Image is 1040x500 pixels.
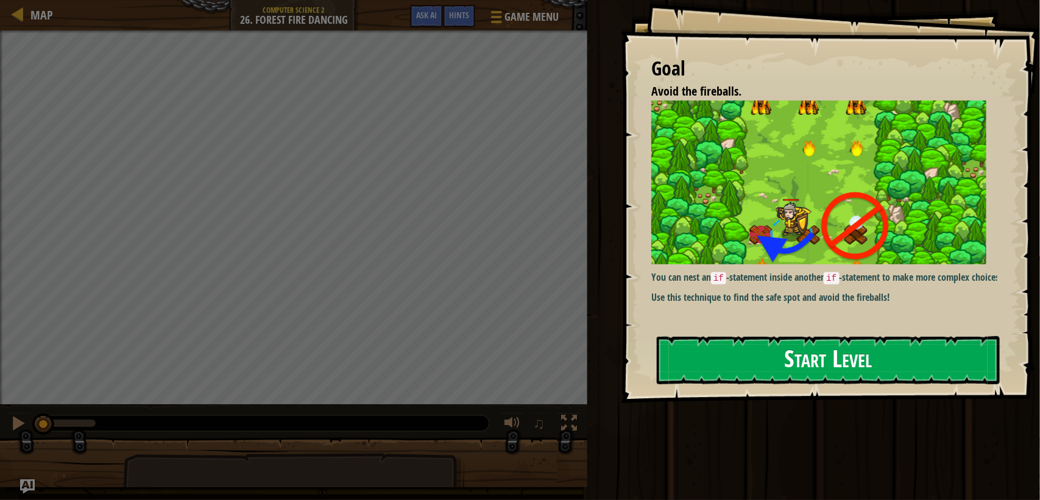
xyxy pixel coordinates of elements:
a: Map [24,7,53,23]
button: Adjust volume [500,412,525,437]
span: Hints [449,9,469,21]
button: Toggle fullscreen [557,412,581,437]
code: if [711,272,726,284]
p: You can nest an -statement inside another -statement to make more complex choices. [651,270,1010,285]
p: Use this technique to find the safe spot and avoid the fireballs! [651,290,1010,305]
button: ♫ [531,412,551,437]
button: Ask AI [410,5,443,27]
span: Ask AI [416,9,437,21]
div: Goal [651,55,997,83]
img: Screenshot 2016 07 01 16 [651,100,986,264]
span: Game Menu [504,9,559,25]
button: Game Menu [481,5,566,33]
button: Ctrl + P: Pause [6,412,30,437]
button: Start Level [657,336,1000,384]
span: Avoid the fireballs. [651,83,741,99]
code: if [824,272,839,284]
button: Ask AI [20,479,35,494]
span: ♫ [533,414,545,432]
li: Avoid the fireballs. [636,83,994,100]
span: Map [30,7,53,23]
